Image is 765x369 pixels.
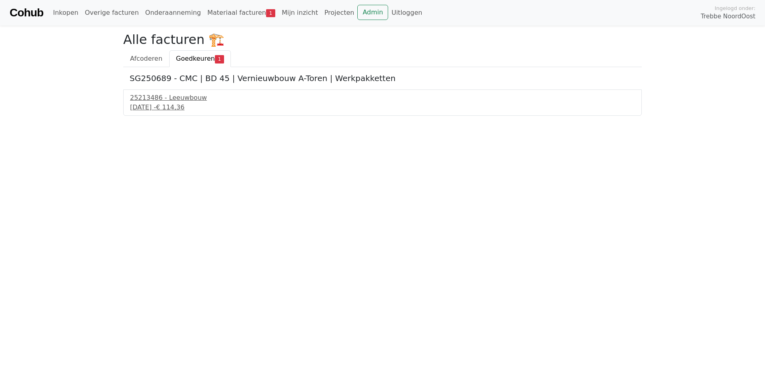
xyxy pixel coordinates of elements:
[278,5,321,21] a: Mijn inzicht
[321,5,358,21] a: Projecten
[82,5,142,21] a: Overige facturen
[388,5,425,21] a: Uitloggen
[715,4,755,12] span: Ingelogd onder:
[357,5,388,20] a: Admin
[10,3,43,22] a: Cohub
[130,93,635,112] a: 25213486 - Leeuwbouw[DATE] -€ 114,36
[176,55,215,62] span: Goedkeuren
[204,5,278,21] a: Materiaal facturen1
[142,5,204,21] a: Onderaanneming
[701,12,755,21] span: Trebbe NoordOost
[50,5,81,21] a: Inkopen
[130,93,635,103] div: 25213486 - Leeuwbouw
[123,32,642,47] h2: Alle facturen 🏗️
[130,73,635,83] h5: SG250689 - CMC | BD 45 | Vernieuwbouw A-Toren | Werkpakketten
[130,103,635,112] div: [DATE] -
[266,9,275,17] span: 1
[130,55,162,62] span: Afcoderen
[123,50,169,67] a: Afcoderen
[169,50,231,67] a: Goedkeuren1
[156,103,184,111] span: € 114,36
[215,55,224,63] span: 1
